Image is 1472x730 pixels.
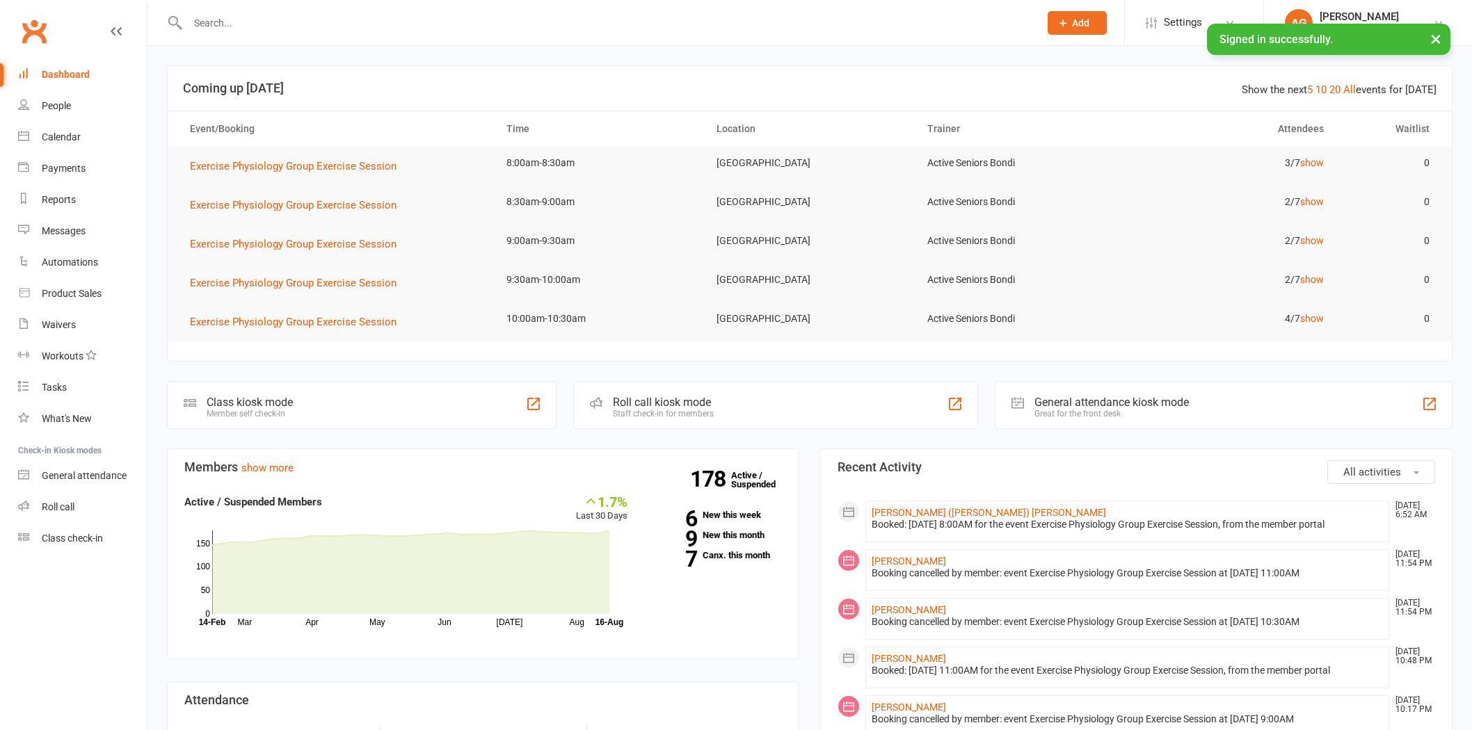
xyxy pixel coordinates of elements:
a: 178Active / Suspended [731,460,792,499]
a: [PERSON_NAME] [872,604,946,615]
div: Class kiosk mode [207,396,293,409]
span: Settings [1164,7,1202,38]
a: Clubworx [17,14,51,49]
strong: 9 [648,528,697,549]
div: Class check-in [42,533,103,544]
strong: 178 [690,469,731,489]
a: Messages [18,216,147,247]
div: Booked: [DATE] 11:00AM for the event Exercise Physiology Group Exercise Session, from the member ... [872,665,1383,676]
a: Workouts [18,341,147,372]
h3: Recent Activity [838,460,1435,474]
button: × [1423,24,1448,54]
td: 2/7 [1126,225,1336,257]
div: Waivers [42,319,76,330]
td: [GEOGRAPHIC_DATA] [704,186,915,218]
td: 0 [1336,263,1441,296]
span: Exercise Physiology Group Exercise Session [190,316,397,328]
a: show [1300,196,1324,207]
td: 0 [1336,186,1441,218]
a: Tasks [18,372,147,403]
div: Workouts [42,350,83,362]
h3: Members [184,460,782,474]
div: General attendance [42,470,127,481]
h3: Attendance [184,693,782,707]
div: Staying Active Bondi [1320,23,1408,35]
a: 20 [1329,83,1341,96]
a: Roll call [18,492,147,523]
td: 2/7 [1126,186,1336,218]
div: [PERSON_NAME] [1320,10,1408,23]
div: Roll call [42,501,74,512]
td: Active Seniors Bondi [915,263,1126,296]
a: [PERSON_NAME] [872,701,946,713]
a: Payments [18,153,147,184]
div: Booking cancelled by member: event Exercise Physiology Group Exercise Session at [DATE] 10:30AM [872,616,1383,628]
a: Dashboard [18,59,147,90]
span: All activities [1343,466,1401,478]
th: Waitlist [1336,111,1441,147]
td: [GEOGRAPHIC_DATA] [704,302,915,335]
h3: Coming up [DATE] [183,81,1437,95]
a: Class kiosk mode [18,523,147,554]
th: Time [494,111,705,147]
a: Waivers [18,309,147,341]
td: 0 [1336,147,1441,179]
div: Staff check-in for members [613,409,714,419]
a: show [1300,235,1324,246]
div: Calendar [42,131,81,143]
td: 0 [1336,225,1441,257]
a: [PERSON_NAME] [872,555,946,567]
time: [DATE] 10:48 PM [1389,647,1434,665]
a: show [1300,157,1324,168]
time: [DATE] 6:52 AM [1389,501,1434,519]
th: Location [704,111,915,147]
strong: Active / Suspended Members [184,496,322,508]
div: Messages [42,225,86,236]
div: What's New [42,413,92,424]
div: General attendance kiosk mode [1034,396,1189,409]
td: Active Seniors Bondi [915,225,1126,257]
span: Exercise Physiology Group Exercise Session [190,277,397,289]
div: Reports [42,194,76,205]
span: Exercise Physiology Group Exercise Session [190,199,397,211]
a: [PERSON_NAME] ([PERSON_NAME]) [PERSON_NAME] [872,507,1106,518]
a: 6New this week [648,510,782,519]
time: [DATE] 11:54 PM [1389,550,1434,568]
td: Active Seniors Bondi [915,147,1126,179]
a: Calendar [18,122,147,153]
div: AG [1285,9,1313,37]
button: Exercise Physiology Group Exercise Session [190,197,406,213]
td: [GEOGRAPHIC_DATA] [704,263,915,296]
a: Automations [18,247,147,278]
div: People [42,100,71,111]
td: 3/7 [1126,147,1336,179]
a: Product Sales [18,278,147,309]
button: Exercise Physiology Group Exercise Session [190,275,406,291]
td: 9:00am-9:30am [494,225,705,257]
time: [DATE] 11:54 PM [1389,599,1434,617]
strong: 7 [648,549,697,569]
span: Signed in successfully. [1219,33,1333,46]
a: show more [241,462,294,474]
a: Reports [18,184,147,216]
div: Great for the front desk [1034,409,1189,419]
th: Attendees [1126,111,1336,147]
div: Member self check-in [207,409,293,419]
span: Exercise Physiology Group Exercise Session [190,238,397,250]
td: 8:30am-9:00am [494,186,705,218]
button: All activities [1327,460,1435,484]
div: Product Sales [42,288,102,299]
div: Tasks [42,382,67,393]
td: 10:00am-10:30am [494,302,705,335]
time: [DATE] 10:17 PM [1389,696,1434,714]
button: Exercise Physiology Group Exercise Session [190,236,406,252]
a: show [1300,313,1324,324]
a: 10 [1315,83,1327,96]
a: General attendance kiosk mode [18,460,147,492]
td: 4/7 [1126,302,1336,335]
td: 8:00am-8:30am [494,147,705,179]
div: Booking cancelled by member: event Exercise Physiology Group Exercise Session at [DATE] 11:00AM [872,567,1383,579]
a: What's New [18,403,147,435]
span: Exercise Physiology Group Exercise Session [190,160,397,172]
span: Add [1072,17,1089,29]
